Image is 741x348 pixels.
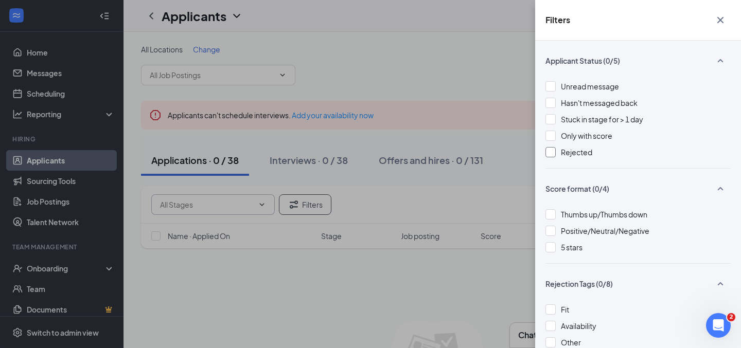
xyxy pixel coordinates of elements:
span: Thumbs up/Thumbs down [561,210,647,219]
span: Hasn't messaged back [561,98,638,107]
span: 2 [727,313,735,321]
span: Fit [561,305,569,314]
span: 5 stars [561,243,583,252]
span: Other [561,338,581,347]
span: Only with score [561,131,612,140]
svg: SmallChevronUp [714,182,727,195]
span: Score format (0/4) [545,184,609,194]
span: Availability [561,321,596,331]
span: Applicant Status (0/5) [545,56,620,66]
span: Stuck in stage for > 1 day [561,115,643,124]
button: SmallChevronUp [710,51,731,70]
button: SmallChevronUp [710,274,731,294]
span: Positive/Neutral/Negative [561,226,649,235]
span: Rejection Tags (0/8) [545,279,613,289]
span: Unread message [561,82,619,91]
svg: SmallChevronUp [714,54,727,67]
span: Rejected [561,148,592,157]
button: SmallChevronUp [710,179,731,198]
svg: SmallChevronUp [714,278,727,290]
iframe: Intercom live chat [706,313,731,338]
h5: Filters [545,14,570,26]
button: Cross [710,10,731,30]
svg: Cross [714,14,727,26]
